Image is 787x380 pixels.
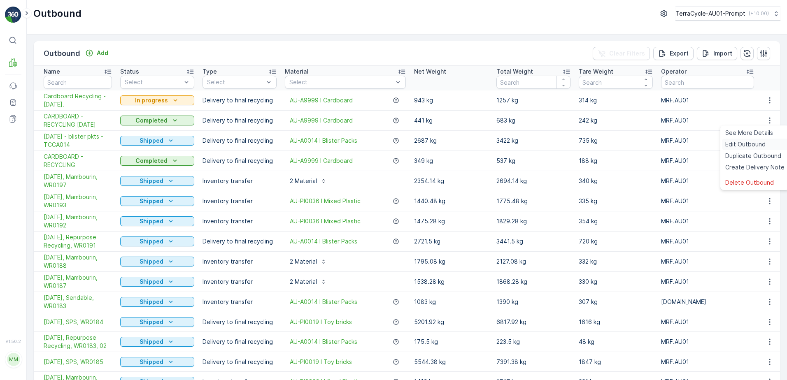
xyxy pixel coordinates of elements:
[414,358,488,366] p: 5544.38 kg
[44,273,112,290] a: 17/07/2025, Mambourin, WR0187
[579,338,653,346] p: 48 kg
[713,49,732,58] p: Import
[120,357,194,367] button: Shipped
[290,137,357,145] a: AU-A0014 I Blister Packs
[44,253,112,270] a: 18/07/2025, Mambourin, WR0188
[496,197,570,205] p: 1775.48 kg
[7,353,20,366] div: MM
[7,203,46,210] span: Last Weight :
[44,294,112,310] span: [DATE], Sendable, WR0183
[579,217,653,225] p: 354 kg
[44,153,112,169] a: CARDBOARD - RECYCLING
[44,48,80,59] p: Outbound
[44,358,112,366] a: 08/07/2025, SPS, WR0185
[7,162,47,169] span: First Weight :
[414,96,488,104] p: 943 kg
[44,92,112,109] span: Cardboard Recycling - [DATE].
[290,116,353,125] a: AU-A9999 I Cardboard
[120,116,194,125] button: Completed
[290,338,357,346] span: AU-A0014 I Blister Packs
[44,112,112,129] a: CARDBOARD - RECYCLING 02/09/2025
[203,157,277,165] p: Delivery to final recycling
[135,96,168,104] p: In progress
[44,334,112,350] span: [DATE], Repurpose Recycling, WR0183, 02
[593,47,650,60] button: Clear Filters
[44,294,112,310] a: 08/07/2025, Sendable, WR0183
[44,148,63,155] span: [DATE]
[661,76,754,89] input: Search
[44,358,112,366] span: [DATE], SPS, WR0185
[44,193,112,209] a: 14/08/2025, Mambourin, WR0193
[140,257,163,266] p: Shipped
[140,177,163,185] p: Shipped
[414,318,488,326] p: 5201.92 kg
[579,237,653,246] p: 720 kg
[44,132,112,149] span: [DATE] - blister pkts - TCCA014
[44,334,112,350] a: 08/07/2025, Repurpose Recycling, WR0183, 02
[203,298,277,306] p: Inventory transfer
[44,76,112,89] input: Search
[414,257,488,266] p: 1795.08 kg
[290,157,353,165] a: AU-A9999 I Cardboard
[44,112,112,129] span: CARDBOARD - RECYCLING [DATE]
[290,298,357,306] a: AU-A0014 I Blister Packs
[120,156,194,166] button: Completed
[670,49,689,58] p: Export
[203,137,277,145] p: Delivery to final recycling
[289,78,393,86] p: Select
[579,257,653,266] p: 332 kg
[44,173,112,189] a: 21/08/2025, Mambourin, WR0197
[609,49,645,58] p: Clear Filters
[44,253,112,270] span: [DATE], Mambourin, WR0188
[290,177,317,185] p: 2 Material
[725,129,773,137] span: See More Details
[661,237,754,246] p: MRF.AU01
[7,176,51,183] span: Material Type :
[661,278,754,286] p: MRF.AU01
[414,217,488,225] p: 1475.28 kg
[120,257,194,266] button: Shipped
[661,318,754,326] p: MRF.AU01
[496,318,570,326] p: 6817.92 kg
[661,338,754,346] p: MRF.AU01
[120,216,194,226] button: Shipped
[97,49,108,57] p: Add
[496,278,570,286] p: 1868.28 kg
[27,135,170,142] span: 01993126509999989136LJ8502912801000650305
[290,217,361,225] a: AU-PI0036 I Mixed Plastic
[5,339,21,344] span: v 1.50.2
[496,177,570,185] p: 2694.14 kg
[749,10,769,17] p: ( +10:00 )
[579,116,653,125] p: 242 kg
[203,278,277,286] p: Inventory transfer
[120,297,194,307] button: Shipped
[140,298,163,306] p: Shipped
[653,47,694,60] button: Export
[290,237,357,246] span: AU-A0014 I Blister Packs
[414,278,488,286] p: 1538.28 kg
[120,176,194,186] button: Shipped
[290,358,352,366] span: AU-PI0019 I Toy bricks
[290,318,352,326] a: AU-PI0019 I Toy bricks
[661,298,754,306] p: [DOMAIN_NAME]
[44,173,112,189] span: [DATE], Mambourin, WR0197
[203,116,277,125] p: Delivery to final recycling
[725,178,774,187] span: Delete Outbound
[675,9,745,18] p: TerraCycle-AU01-Prompt
[414,116,488,125] p: 441 kg
[661,116,754,125] p: MRF.AU01
[203,177,277,185] p: Inventory transfer
[579,177,653,185] p: 340 kg
[496,237,570,246] p: 3441.5 kg
[579,157,653,165] p: 188 kg
[414,237,488,246] p: 2721.5 kg
[414,67,446,76] p: Net Weight
[33,7,81,20] p: Outbound
[579,278,653,286] p: 330 kg
[120,67,139,76] p: Status
[140,338,163,346] p: Shipped
[496,157,570,165] p: 537 kg
[579,137,653,145] p: 735 kg
[140,197,163,205] p: Shipped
